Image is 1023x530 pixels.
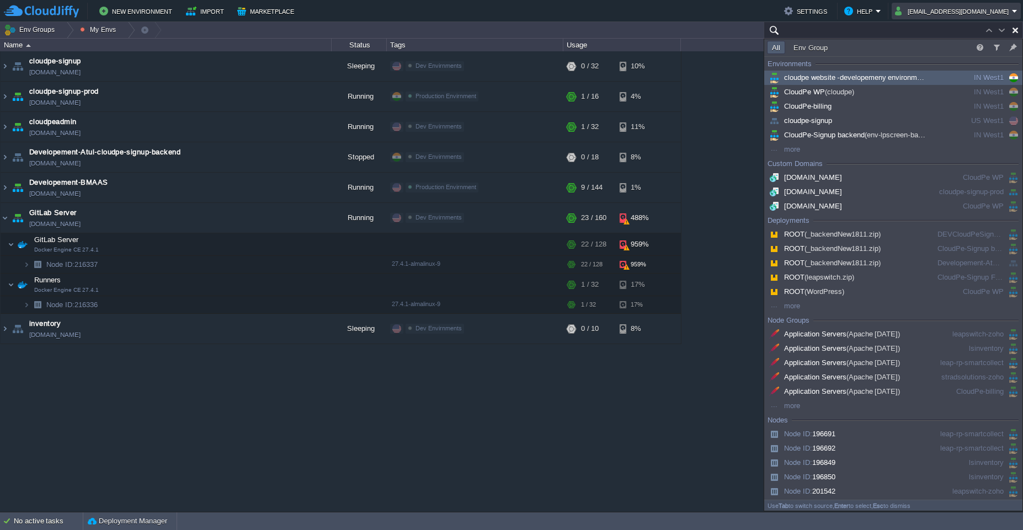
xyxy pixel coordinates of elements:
div: IN West1 [934,129,1004,141]
div: 8% [620,142,656,172]
span: 216336 [45,300,99,309]
div: CloudPe-Signup Frontend- Production [934,271,1004,283]
span: [DOMAIN_NAME] [767,173,842,181]
span: ROOT [767,287,844,296]
a: [DOMAIN_NAME] [29,97,81,108]
button: Env Group [790,42,831,52]
span: Node ID: [784,444,812,452]
span: CloudPe WP [767,88,854,96]
span: [DOMAIN_NAME] [767,188,842,196]
a: [DOMAIN_NAME] [29,218,81,229]
span: cloudpe-signup [29,56,81,67]
img: AMDAwAAAACH5BAEAAAAALAAAAAABAAEAAAICRAEAOw== [26,44,31,47]
span: Dev Envirnments [415,153,462,160]
span: Node ID: [784,473,812,481]
div: lsinventory [934,471,1004,483]
div: CloudPe WP [934,286,1004,298]
span: (Apache [DATE]) [846,387,901,395]
span: 216337 [45,260,99,269]
div: CloudPe-billing [934,386,1004,398]
span: 196691 [767,430,835,438]
span: Dev Envirnments [415,214,462,221]
b: Esc [873,502,883,509]
div: IN West1 [934,72,1004,84]
div: 0 / 32 [581,51,599,81]
span: 201542 [767,487,835,495]
img: AMDAwAAAACH5BAEAAAAALAAAAAABAAEAAAICRAEAOw== [10,203,25,233]
img: AMDAwAAAACH5BAEAAAAALAAAAAABAAEAAAICRAEAOw== [10,314,25,344]
div: Running [332,173,387,202]
div: leapswitch-zoho [934,328,1004,340]
div: Stopped [332,142,387,172]
div: CloudPe WP [934,172,1004,184]
span: Docker Engine CE 27.4.1 [34,247,99,253]
img: AMDAwAAAACH5BAEAAAAALAAAAAABAAEAAAICRAEAOw== [1,173,9,202]
div: 22 / 128 [581,256,603,273]
div: 0 / 18 [581,142,599,172]
div: Running [332,82,387,111]
div: 10% [620,51,656,81]
img: AMDAwAAAACH5BAEAAAAALAAAAAABAAEAAAICRAEAOw== [15,233,30,255]
span: cloudpe-signup [767,116,832,125]
span: (env-lpscreen-backend) [865,131,940,139]
a: inventory [29,318,61,329]
div: leap-rp-smartcollect [934,442,1004,454]
div: 1 / 32 [581,112,599,142]
div: Sleeping [332,314,387,344]
div: 959% [620,256,656,273]
span: ROOT [767,273,854,281]
div: 1 / 32 [581,296,596,313]
div: 1 / 16 [581,82,599,111]
img: AMDAwAAAACH5BAEAAAAALAAAAAABAAEAAAICRAEAOw== [15,274,30,296]
span: [DOMAIN_NAME] [767,202,842,210]
div: 9 / 144 [581,173,603,202]
span: Application Servers [767,358,900,367]
span: Application Servers [767,344,900,352]
span: 196692 [767,444,835,452]
div: Environments [768,58,812,69]
div: 11% [620,112,656,142]
span: CloudPe-Signup backend [767,131,940,139]
img: AMDAwAAAACH5BAEAAAAALAAAAAABAAEAAAICRAEAOw== [10,142,25,172]
div: lsinventory [934,457,1004,469]
a: Developement-Atul-cloudpe-signup-backend [29,147,180,158]
span: (Apache [DATE]) [846,373,901,381]
div: leap-rp-smartcollect [934,428,1004,440]
img: AMDAwAAAACH5BAEAAAAALAAAAAABAAEAAAICRAEAOw== [30,256,45,273]
a: cloudpeadmin [29,116,77,127]
a: RunnersDocker Engine CE 27.4.1 [33,276,62,284]
div: Tags [387,39,563,51]
img: AMDAwAAAACH5BAEAAAAALAAAAAABAAEAAAICRAEAOw== [1,51,9,81]
img: AMDAwAAAACH5BAEAAAAALAAAAAABAAEAAAICRAEAOw== [10,51,25,81]
div: 4% [620,82,656,111]
div: Custom Domains [768,158,823,169]
div: Use to switch source, to select, to dismiss [764,500,1022,511]
span: Node ID: [46,301,74,309]
span: 27.4.1-almalinux-9 [392,301,440,307]
div: 23 / 160 [581,203,606,233]
span: (_backendNew1811.zip) [804,259,881,267]
button: [EMAIL_ADDRESS][DOMAIN_NAME] [895,4,1012,18]
b: Enter [834,502,849,509]
div: Name [1,39,331,51]
img: AMDAwAAAACH5BAEAAAAALAAAAAABAAEAAAICRAEAOw== [10,82,25,111]
div: stradsolutions-zoho [934,371,1004,383]
span: CloudPe-billing [767,102,832,110]
div: IN West1 [934,86,1004,98]
div: 8% [620,314,656,344]
span: Dev Envirnments [415,325,462,331]
a: GitLab Server [29,207,77,218]
button: My Envs [80,22,119,38]
img: AMDAwAAAACH5BAEAAAAALAAAAAABAAEAAAICRAEAOw== [8,233,14,255]
span: (_backendNew1811.zip) [804,230,881,238]
img: AMDAwAAAACH5BAEAAAAALAAAAAABAAEAAAICRAEAOw== [1,203,9,233]
span: 196849 [767,458,835,467]
img: AMDAwAAAACH5BAEAAAAALAAAAAABAAEAAAICRAEAOw== [1,314,9,344]
div: 17% [620,274,656,296]
img: AMDAwAAAACH5BAEAAAAALAAAAAABAAEAAAICRAEAOw== [23,256,30,273]
span: 27.4.1-almalinux-9 [392,260,440,267]
div: Developement-Atul-cloudpe-signup-backend [934,257,1004,269]
div: Status [332,39,386,51]
span: ROOT [767,244,881,253]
